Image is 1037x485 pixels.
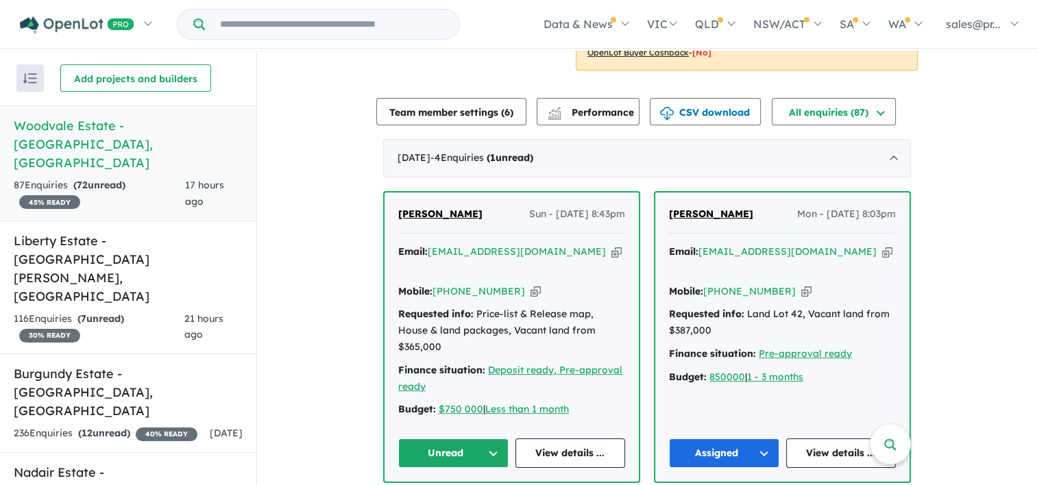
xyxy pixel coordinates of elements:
[703,285,796,297] a: [PHONE_NUMBER]
[529,206,625,223] span: Sun - [DATE] 8:43pm
[73,179,125,191] strong: ( unread)
[19,329,80,343] span: 30 % READY
[650,98,761,125] button: CSV download
[82,427,93,439] span: 12
[398,245,428,258] strong: Email:
[669,206,753,223] a: [PERSON_NAME]
[14,311,184,344] div: 116 Enquir ies
[786,438,896,468] a: View details ...
[485,403,569,415] a: Less than 1 month
[439,403,483,415] a: $750 000
[490,151,496,164] span: 1
[14,364,243,420] h5: Burgundy Estate - [GEOGRAPHIC_DATA] , [GEOGRAPHIC_DATA]
[428,245,606,258] a: [EMAIL_ADDRESS][DOMAIN_NAME]
[81,312,86,325] span: 7
[208,10,456,39] input: Try estate name, suburb, builder or developer
[801,284,812,299] button: Copy
[77,312,124,325] strong: ( unread)
[660,107,674,121] img: download icon
[550,106,634,119] span: Performance
[14,232,243,306] h5: Liberty Estate - [GEOGRAPHIC_DATA][PERSON_NAME] , [GEOGRAPHIC_DATA]
[136,427,197,441] span: 40 % READY
[669,308,744,320] strong: Requested info:
[548,107,561,114] img: line-chart.svg
[797,206,896,223] span: Mon - [DATE] 8:03pm
[669,285,703,297] strong: Mobile:
[504,106,510,119] span: 6
[398,438,509,468] button: Unread
[210,427,243,439] span: [DATE]
[376,98,526,125] button: Team member settings (6)
[60,64,211,92] button: Add projects and builders
[747,371,803,383] a: 1 - 3 months
[669,438,779,468] button: Assigned
[430,151,533,164] span: - 4 Enquir ies
[398,306,625,355] div: Price-list & Release map, House & land packages, Vacant land from $365,000
[398,308,474,320] strong: Requested info:
[530,284,541,299] button: Copy
[432,285,525,297] a: [PHONE_NUMBER]
[587,47,689,58] u: OpenLot Buyer Cashback
[548,111,561,120] img: bar-chart.svg
[78,427,130,439] strong: ( unread)
[398,401,625,418] div: |
[185,179,224,208] span: 17 hours ago
[398,364,485,376] strong: Finance situation:
[398,208,483,220] span: [PERSON_NAME]
[759,347,852,360] a: Pre-approval ready
[398,285,432,297] strong: Mobile:
[398,403,436,415] strong: Budget:
[669,347,756,360] strong: Finance situation:
[669,208,753,220] span: [PERSON_NAME]
[772,98,896,125] button: All enquiries (87)
[669,369,896,386] div: |
[184,312,223,341] span: 21 hours ago
[19,195,80,209] span: 45 % READY
[669,245,698,258] strong: Email:
[692,47,711,58] span: [No]
[398,364,622,393] a: Deposit ready, Pre-approval ready
[611,245,622,259] button: Copy
[383,139,911,177] div: [DATE]
[709,371,745,383] a: 850000
[882,245,892,259] button: Copy
[14,116,243,172] h5: Woodvale Estate - [GEOGRAPHIC_DATA] , [GEOGRAPHIC_DATA]
[23,73,37,84] img: sort.svg
[14,425,197,442] div: 236 Enquir ies
[537,98,639,125] button: Performance
[487,151,533,164] strong: ( unread)
[20,16,134,34] img: Openlot PRO Logo White
[698,245,877,258] a: [EMAIL_ADDRESS][DOMAIN_NAME]
[669,306,896,339] div: Land Lot 42, Vacant land from $387,000
[669,371,707,383] strong: Budget:
[77,179,88,191] span: 72
[515,438,626,468] a: View details ...
[14,177,185,210] div: 87 Enquir ies
[946,17,1001,31] span: sales@pr...
[398,206,483,223] a: [PERSON_NAME]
